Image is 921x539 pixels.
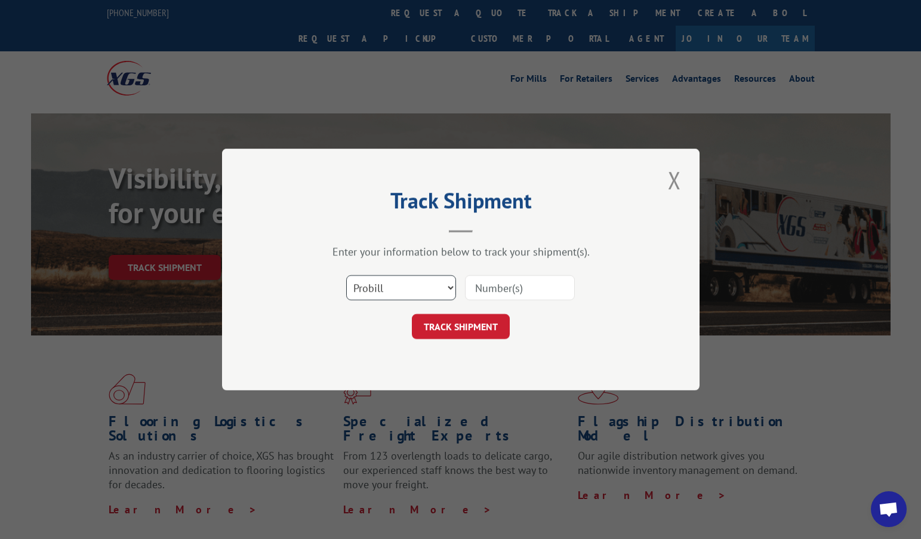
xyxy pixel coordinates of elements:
a: Open chat [871,491,907,527]
div: Enter your information below to track your shipment(s). [282,245,640,258]
button: TRACK SHIPMENT [412,314,510,339]
h2: Track Shipment [282,192,640,215]
input: Number(s) [465,275,575,300]
button: Close modal [664,164,685,196]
